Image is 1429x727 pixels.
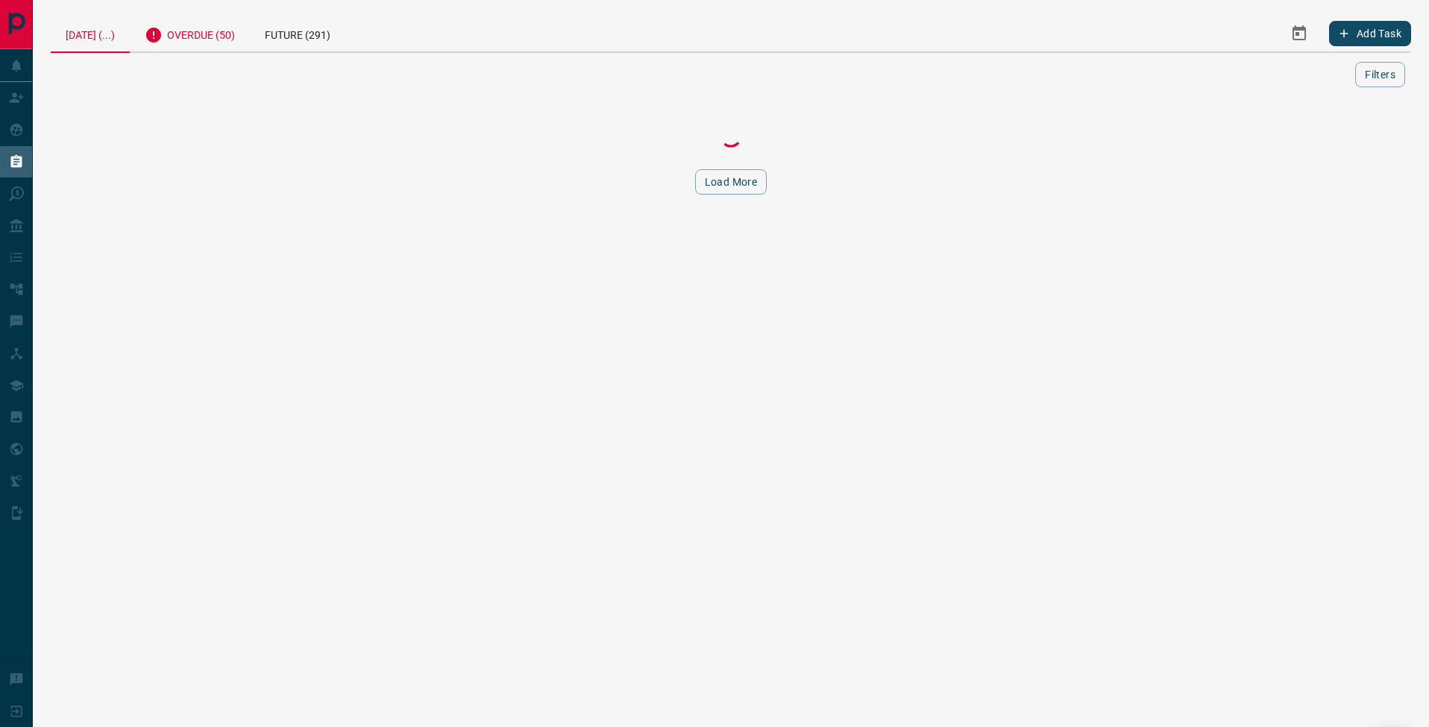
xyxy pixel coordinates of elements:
div: [DATE] (...) [51,15,130,53]
div: Overdue (50) [130,15,250,51]
button: Load More [695,169,767,195]
div: Future (291) [250,15,345,51]
button: Select Date Range [1281,16,1317,51]
button: Add Task [1329,21,1411,46]
button: Filters [1355,62,1405,87]
div: Loading [656,122,805,151]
